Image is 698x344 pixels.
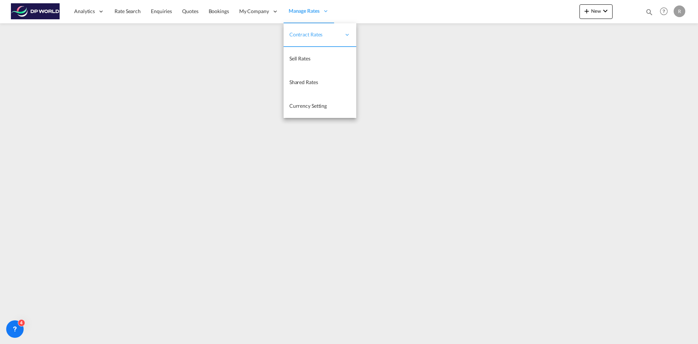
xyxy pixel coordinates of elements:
[289,7,320,15] span: Manage Rates
[11,3,60,20] img: c08ca190194411f088ed0f3ba295208c.png
[582,7,591,15] md-icon: icon-plus 400-fg
[239,8,269,15] span: My Company
[284,94,356,118] a: Currency Setting
[284,23,356,47] div: Contract Rates
[289,103,327,109] span: Currency Setting
[289,31,341,38] span: Contract Rates
[289,79,318,85] span: Shared Rates
[674,5,685,17] div: R
[151,8,172,14] span: Enquiries
[74,8,95,15] span: Analytics
[582,8,610,14] span: New
[658,5,674,18] div: Help
[645,8,653,16] md-icon: icon-magnify
[579,4,613,19] button: icon-plus 400-fgNewicon-chevron-down
[289,55,310,62] span: Sell Rates
[115,8,141,14] span: Rate Search
[658,5,670,17] span: Help
[645,8,653,19] div: icon-magnify
[284,71,356,94] a: Shared Rates
[284,47,356,71] a: Sell Rates
[209,8,229,14] span: Bookings
[182,8,198,14] span: Quotes
[601,7,610,15] md-icon: icon-chevron-down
